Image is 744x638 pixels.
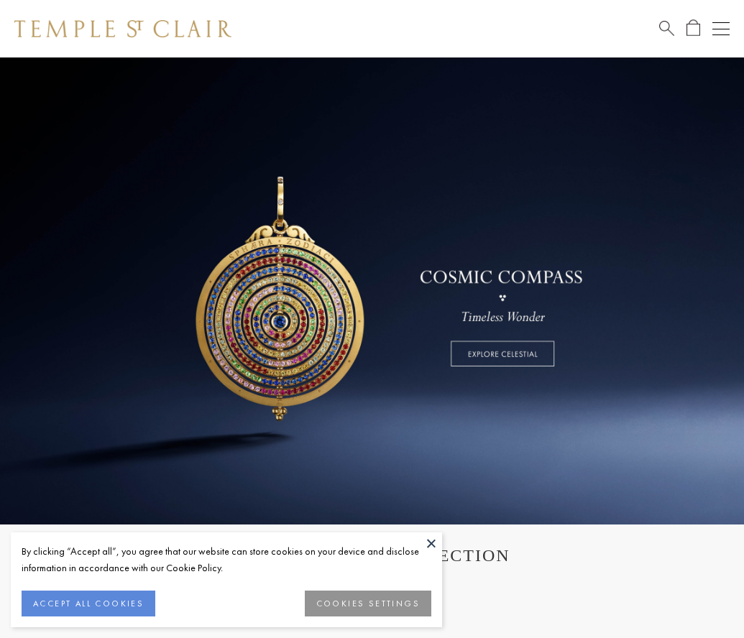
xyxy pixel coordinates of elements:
button: ACCEPT ALL COOKIES [22,591,155,616]
a: Search [659,19,674,37]
a: Open Shopping Bag [686,19,700,37]
img: Temple St. Clair [14,20,231,37]
button: COOKIES SETTINGS [305,591,431,616]
div: By clicking “Accept all”, you agree that our website can store cookies on your device and disclos... [22,543,431,576]
button: Open navigation [712,20,730,37]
